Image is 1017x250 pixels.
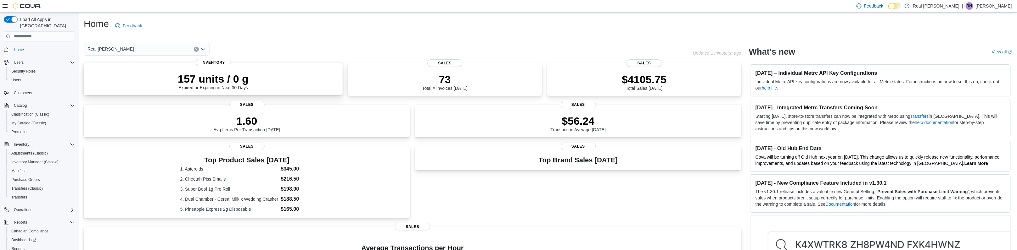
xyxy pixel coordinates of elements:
[9,68,38,75] a: Security Roles
[281,195,313,203] dd: $188.50
[962,2,963,10] p: |
[11,206,75,214] span: Operations
[888,3,902,9] input: Dark Mode
[915,120,953,125] a: help documentation
[11,89,75,97] span: Customers
[180,166,278,172] dt: 1. Asteroids
[6,175,77,184] button: Purchase Orders
[9,111,52,118] a: Classification (Classic)
[281,165,313,173] dd: $345.00
[427,59,463,67] span: Sales
[6,128,77,136] button: Promotions
[11,102,75,109] span: Catalog
[9,185,75,192] span: Transfers (Classic)
[551,115,606,132] div: Transaction Average [DATE]
[9,236,75,244] span: Dashboards
[878,189,968,194] strong: Prevent Sales with Purchase Limit Warning
[6,227,77,236] button: Canadian Compliance
[1,101,77,110] button: Catalog
[11,46,75,54] span: Home
[6,184,77,193] button: Transfers (Classic)
[214,115,280,132] div: Avg Items Per Transaction [DATE]
[14,142,29,147] span: Inventory
[1,140,77,149] button: Inventory
[864,3,883,9] span: Feedback
[551,115,606,127] p: $56.24
[87,45,134,53] span: Real [PERSON_NAME]
[6,193,77,202] button: Transfers
[9,119,49,127] a: My Catalog (Classic)
[966,2,973,10] div: Rebecca Neddo
[229,143,265,150] span: Sales
[11,168,27,173] span: Manifests
[395,223,430,231] span: Sales
[756,79,1005,91] p: Individual Metrc API key configurations are now available for all Metrc states. For instructions ...
[561,143,596,150] span: Sales
[11,69,36,74] span: Security Roles
[1,205,77,214] button: Operations
[281,185,313,193] dd: $198.00
[14,220,27,225] span: Reports
[9,149,75,157] span: Adjustments (Classic)
[229,101,265,108] span: Sales
[11,141,32,148] button: Inventory
[196,59,231,66] span: Inventory
[11,229,48,234] span: Canadian Compliance
[6,149,77,158] button: Adjustments (Classic)
[967,2,972,10] span: RN
[749,47,795,57] h2: What's new
[6,67,77,76] button: Security Roles
[992,49,1012,54] a: View allExternal link
[1,58,77,67] button: Users
[6,76,77,84] button: Users
[6,158,77,166] button: Inventory Manager (Classic)
[178,73,249,85] p: 157 units / 0 g
[9,158,61,166] a: Inventory Manager (Classic)
[910,114,929,119] a: Transfers
[9,149,50,157] a: Adjustments (Classic)
[11,195,27,200] span: Transfers
[964,161,988,166] strong: Learn More
[180,156,314,164] h3: Top Product Sales [DATE]
[561,101,596,108] span: Sales
[14,207,32,212] span: Operations
[11,219,75,226] span: Reports
[1008,50,1012,54] svg: External link
[913,2,959,10] p: Real [PERSON_NAME]
[9,227,51,235] a: Canadian Compliance
[11,59,75,66] span: Users
[693,51,741,56] p: Updated 1 minute(s) ago
[622,73,666,91] div: Total Sales [DATE]
[180,186,278,192] dt: 3. Super Boof 1g Pre Roll
[11,112,49,117] span: Classification (Classic)
[11,186,43,191] span: Transfers (Classic)
[281,175,313,183] dd: $216.50
[622,73,666,86] p: $4105.75
[9,176,75,183] span: Purchase Orders
[9,68,75,75] span: Security Roles
[9,167,75,175] span: Manifests
[11,219,30,226] button: Reports
[11,129,31,134] span: Promotions
[11,141,75,148] span: Inventory
[9,128,75,136] span: Promotions
[9,119,75,127] span: My Catalog (Classic)
[756,104,1005,111] h3: [DATE] - Integrated Metrc Transfers Coming Soon
[9,176,42,183] a: Purchase Orders
[756,113,1005,132] p: Starting [DATE], store-to-store transfers can now be integrated with Metrc using in [GEOGRAPHIC_D...
[18,16,75,29] span: Load All Apps in [GEOGRAPHIC_DATA]
[539,156,618,164] h3: Top Brand Sales [DATE]
[11,160,59,165] span: Inventory Manager (Classic)
[9,185,45,192] a: Transfers (Classic)
[11,102,29,109] button: Catalog
[113,19,144,32] a: Feedback
[888,9,889,10] span: Dark Mode
[976,2,1012,10] p: [PERSON_NAME]
[756,188,1005,207] p: The v1.30.1 release includes a valuable new General Setting, ' ', which prevents sales when produ...
[14,47,24,52] span: Home
[11,46,26,54] a: Home
[178,73,249,90] div: Expired or Expiring in Next 30 Days
[9,193,75,201] span: Transfers
[9,111,75,118] span: Classification (Classic)
[11,206,35,214] button: Operations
